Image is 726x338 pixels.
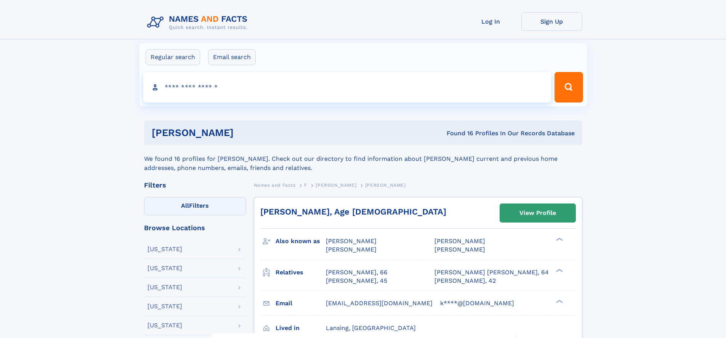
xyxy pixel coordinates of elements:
h1: [PERSON_NAME] [152,128,340,138]
a: Names and Facts [254,180,296,190]
h3: Lived in [276,322,326,335]
a: F [304,180,307,190]
span: All [181,202,189,209]
label: Filters [144,197,246,215]
div: We found 16 profiles for [PERSON_NAME]. Check out our directory to find information about [PERSON... [144,145,582,173]
span: [PERSON_NAME] [434,237,485,245]
span: [PERSON_NAME] [365,183,406,188]
a: View Profile [500,204,575,222]
div: Filters [144,182,246,189]
input: search input [143,72,551,103]
span: Lansing, [GEOGRAPHIC_DATA] [326,324,416,332]
div: [US_STATE] [147,265,182,271]
button: Search Button [555,72,583,103]
div: ❯ [554,268,563,273]
span: [EMAIL_ADDRESS][DOMAIN_NAME] [326,300,433,307]
a: [PERSON_NAME], 42 [434,277,496,285]
div: [US_STATE] [147,303,182,309]
h3: Relatives [276,266,326,279]
img: Logo Names and Facts [144,12,254,33]
div: ❯ [554,299,563,304]
a: [PERSON_NAME], 66 [326,268,388,277]
div: Browse Locations [144,224,246,231]
span: [PERSON_NAME] [434,246,485,253]
a: [PERSON_NAME], 45 [326,277,387,285]
span: [PERSON_NAME] [326,246,377,253]
h3: Email [276,297,326,310]
span: [PERSON_NAME] [316,183,356,188]
a: Sign Up [521,12,582,31]
a: Log In [460,12,521,31]
a: [PERSON_NAME] [PERSON_NAME], 64 [434,268,549,277]
label: Email search [208,49,256,65]
div: View Profile [519,204,556,222]
div: [US_STATE] [147,284,182,290]
h3: Also known as [276,235,326,248]
div: [US_STATE] [147,322,182,328]
span: F [304,183,307,188]
label: Regular search [146,49,200,65]
div: Found 16 Profiles In Our Records Database [340,129,575,138]
a: [PERSON_NAME], Age [DEMOGRAPHIC_DATA] [260,207,446,216]
span: [PERSON_NAME] [326,237,377,245]
div: [US_STATE] [147,246,182,252]
div: ❯ [554,237,563,242]
a: [PERSON_NAME] [316,180,356,190]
